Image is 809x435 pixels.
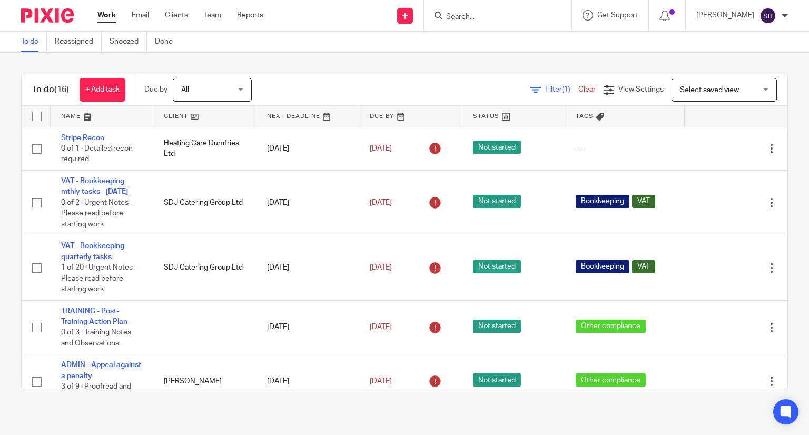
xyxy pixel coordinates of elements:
a: Reassigned [55,32,102,52]
a: Work [97,10,116,21]
span: Bookkeeping [576,195,629,208]
span: Bookkeeping [576,260,629,273]
td: SDJ Catering Group Ltd [153,235,256,300]
a: Clear [578,86,596,93]
span: (1) [562,86,570,93]
td: [DATE] [256,127,359,170]
span: Not started [473,320,521,333]
span: Not started [473,260,521,273]
span: Tags [576,113,594,119]
a: VAT - Bookkeeping quarterly tasks [61,242,124,260]
td: [PERSON_NAME] [153,354,256,409]
span: 0 of 1 · Detailed recon required [61,145,133,163]
span: Select saved view [680,86,739,94]
div: --- [576,143,674,154]
span: Not started [473,373,521,387]
span: [DATE] [370,145,392,152]
span: Get Support [597,12,638,19]
span: [DATE] [370,264,392,271]
p: Due by [144,84,167,95]
span: (16) [54,85,69,94]
span: Other compliance [576,320,646,333]
img: Pixie [21,8,74,23]
span: View Settings [618,86,664,93]
span: VAT [632,260,655,273]
img: svg%3E [759,7,776,24]
a: TRAINING - Post-Training Action Plan [61,308,127,325]
a: Team [204,10,221,21]
span: All [181,86,189,94]
p: [PERSON_NAME] [696,10,754,21]
a: Stripe Recon [61,134,104,142]
a: Clients [165,10,188,21]
a: ADMIN - Appeal against a penalty [61,361,141,379]
span: 3 of 9 · Proofread and Review [61,383,131,401]
a: Email [132,10,149,21]
span: [DATE] [370,378,392,385]
span: 1 of 20 · Urgent Notes - Please read before starting work [61,264,137,293]
td: [DATE] [256,170,359,235]
span: 0 of 2 · Urgent Notes - Please read before starting work [61,199,133,228]
td: SDJ Catering Group Ltd [153,170,256,235]
span: Other compliance [576,373,646,387]
a: Snoozed [110,32,147,52]
input: Search [445,13,540,22]
a: To do [21,32,47,52]
span: Filter [545,86,578,93]
h1: To do [32,84,69,95]
span: [DATE] [370,323,392,331]
span: 0 of 3 · Training Notes and Observations [61,329,131,348]
span: VAT [632,195,655,208]
a: Done [155,32,181,52]
span: Not started [473,195,521,208]
span: [DATE] [370,199,392,206]
td: [DATE] [256,235,359,300]
a: + Add task [80,78,125,102]
a: VAT - Bookkeeping mthly tasks - [DATE] [61,177,128,195]
span: Not started [473,141,521,154]
a: Reports [237,10,263,21]
td: [DATE] [256,354,359,409]
td: Heating Care Dumfries Ltd [153,127,256,170]
td: [DATE] [256,300,359,354]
